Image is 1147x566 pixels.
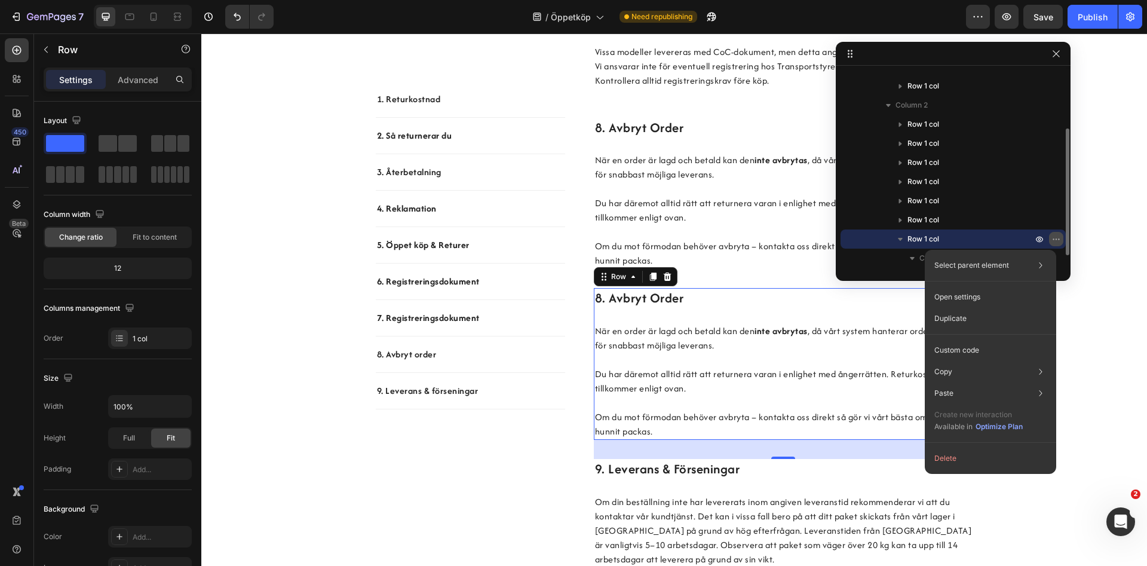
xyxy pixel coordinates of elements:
[118,74,158,86] p: Advanced
[123,433,135,443] span: Full
[1033,12,1053,22] span: Save
[44,433,66,443] div: Height
[934,422,973,431] span: Available in
[975,421,1023,433] button: Optimize Plan
[133,232,177,243] span: Fit to content
[44,113,84,129] div: Layout
[907,176,939,188] span: Row 1 col
[934,345,979,356] p: Custom code
[394,377,771,405] p: Om du mot förmodan behöver avbryta – kontakta oss direkt så gör vi vårt bästa om inget hunnit pac...
[44,333,63,344] div: Order
[394,319,771,362] p: Du har däremot alltid rätt att returnera varan i enlighet med ångerrätten. Returkostnad tillkomme...
[394,148,771,191] p: Du har däremot alltid rätt att returnera varan i enlighet med ångerrätten. Returkostnad tillkomme...
[44,531,62,542] div: Color
[394,85,771,103] p: 8. avbryt order
[58,42,160,57] p: Row
[907,233,939,245] span: Row 1 col
[1078,11,1108,23] div: Publish
[545,11,548,23] span: /
[907,118,939,130] span: Row 1 col
[394,290,771,319] p: När en order är lagd och betald kan den , då vårt system hanterar ordern direkt för snabbast möjl...
[133,334,189,344] div: 1 col
[44,207,107,223] div: Column width
[551,11,591,23] span: Öppetköp
[907,214,939,226] span: Row 1 col
[907,157,939,169] span: Row 1 col
[133,464,189,475] div: Add...
[1106,507,1135,536] iframe: Intercom live chat
[934,388,953,399] p: Paste
[201,33,1147,566] iframe: Design area
[392,255,772,275] h2: 8. avbryt order
[1131,489,1140,499] span: 2
[44,501,102,518] div: Background
[934,366,952,377] p: Copy
[930,448,1051,469] button: Delete
[919,252,946,264] span: Column
[44,371,75,387] div: Size
[631,11,692,22] span: Need republishing
[59,74,93,86] p: Settings
[1068,5,1118,29] button: Publish
[9,219,29,228] div: Beta
[5,5,89,29] button: 7
[907,137,939,149] span: Row 1 col
[46,260,189,277] div: 12
[44,401,63,412] div: Width
[225,5,274,29] div: Undo/Redo
[59,232,103,243] span: Change ratio
[976,421,1023,432] div: Optimize Plan
[44,464,71,475] div: Padding
[907,80,939,92] span: Row 1 col
[1023,5,1063,29] button: Save
[392,84,772,105] h2: Rich Text Editor. Editing area: main
[394,120,771,148] p: När en order är lagd och betald kan den , då vårt system hanterar ordern direkt för snabbast möjl...
[907,195,939,207] span: Row 1 col
[934,260,1009,271] p: Select parent element
[407,238,427,249] div: Row
[109,396,191,417] input: Auto
[44,301,137,317] div: Columns management
[934,292,980,302] p: Open settings
[895,99,928,111] span: Column 2
[78,10,84,24] p: 7
[553,291,606,304] strong: inte avbrytas
[394,427,771,445] p: 9. leverans & förseningar
[392,426,772,446] h2: Rich Text Editor. Editing area: main
[394,461,771,533] p: Om din beställning inte har levererats inom angiven leveranstid rekommenderar vi att du kontaktar...
[934,313,967,324] p: Duplicate
[553,120,606,133] strong: inte avbrytas
[394,206,771,234] p: Om du mot förmodan behöver avbryta – kontakta oss direkt så gör vi vårt bästa om inget hunnit pac...
[11,127,29,137] div: 450
[133,532,189,543] div: Add...
[167,433,175,443] span: Fit
[934,409,1023,421] p: Create new interaction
